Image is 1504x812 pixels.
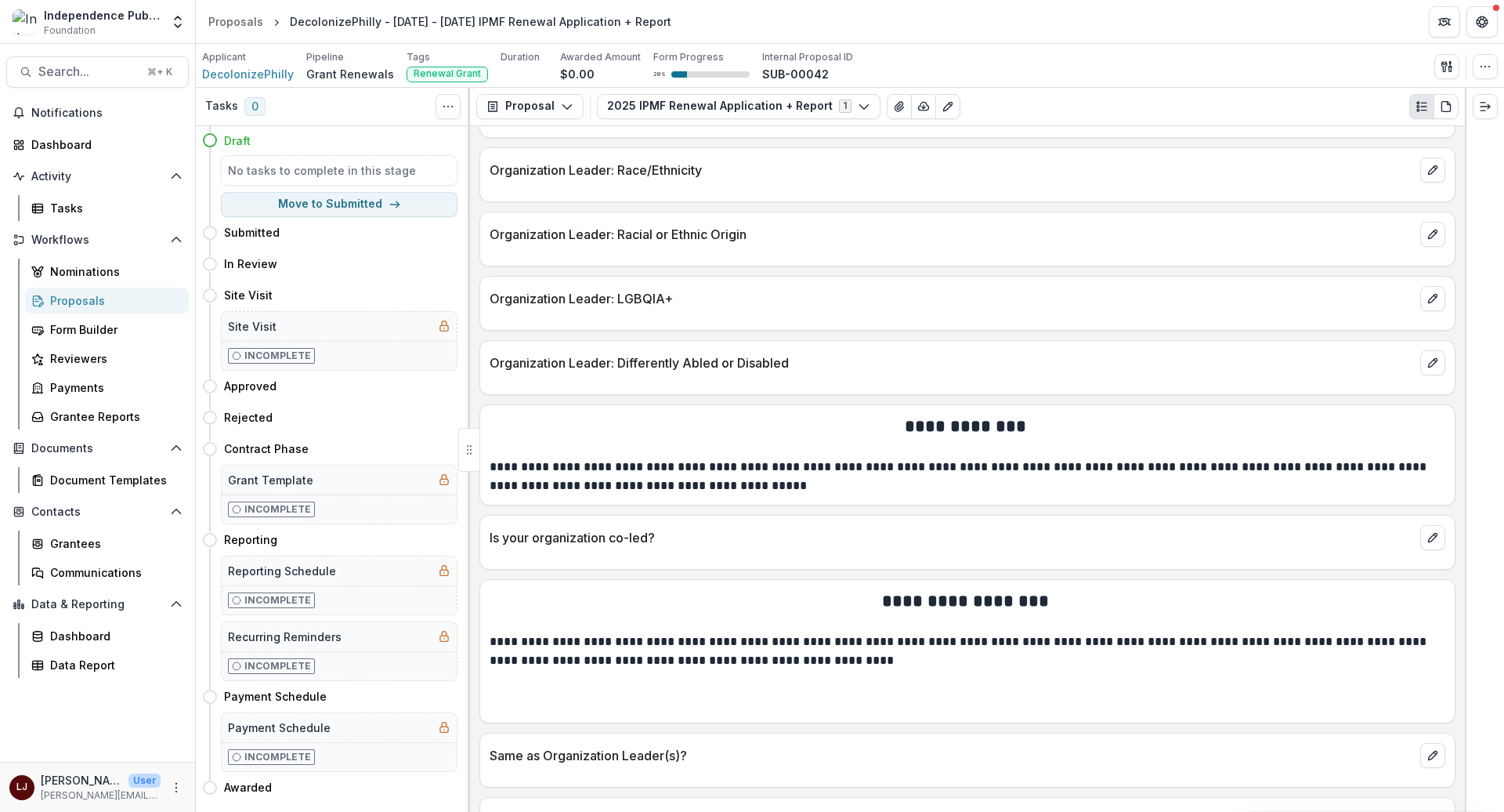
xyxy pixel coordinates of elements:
[244,593,311,607] p: Incomplete
[50,657,176,673] div: Data Report
[244,659,311,673] p: Incomplete
[935,94,960,119] button: Edit as form
[490,289,1414,308] p: Organization Leader: LGBQIA+
[202,10,269,33] a: Proposals
[244,750,311,764] p: Incomplete
[6,100,189,125] button: Notifications
[224,531,277,548] h4: Reporting
[50,408,176,425] div: Grantee Reports
[306,50,344,64] p: Pipeline
[224,688,327,705] h4: Payment Schedule
[228,720,331,736] h5: Payment Schedule
[25,375,189,401] a: Payments
[205,100,238,113] h3: Tasks
[31,506,164,519] span: Contacts
[25,195,189,221] a: Tasks
[202,50,246,64] p: Applicant
[13,9,38,34] img: Independence Public Media Foundation
[228,629,342,645] h5: Recurring Reminders
[887,94,912,119] button: View Attached Files
[50,292,176,309] div: Proposals
[244,502,311,517] p: Incomplete
[50,350,176,367] div: Reviewers
[1420,286,1445,311] button: edit
[208,13,263,30] div: Proposals
[490,528,1414,547] p: Is your organization co-led?
[44,24,96,38] span: Foundation
[228,318,277,335] h5: Site Visit
[224,440,309,457] h4: Contract Phase
[224,409,273,426] h4: Rejected
[128,774,161,788] p: User
[560,66,595,82] p: $0.00
[414,68,481,79] span: Renewal Grant
[597,94,880,119] button: 2025 IPMF Renewal Application + Report1
[228,162,450,179] h5: No tasks to complete in this stage
[501,50,540,64] p: Duration
[25,652,189,678] a: Data Report
[31,170,164,183] span: Activity
[50,263,176,280] div: Nominations
[490,746,1414,765] p: Same as Organization Leader(s)?
[50,200,176,216] div: Tasks
[224,132,251,149] h4: Draft
[25,317,189,343] a: Form Builder
[228,563,336,579] h5: Reporting Schedule
[224,224,280,241] h4: Submitted
[25,404,189,430] a: Grantee Reports
[306,66,394,82] p: Grant Renewals
[490,353,1414,372] p: Organization Leader: Differently Abled or Disabled
[50,628,176,644] div: Dashboard
[290,13,671,30] div: DecolonizePhilly - [DATE] - [DATE] IPMF Renewal Application + Report
[490,225,1414,244] p: Organization Leader: Racial or Ethnic Origin
[490,161,1414,179] p: Organization Leader: Race/Ethnicity
[31,136,176,153] div: Dashboard
[167,778,186,797] button: More
[50,535,176,552] div: Grantees
[41,772,122,788] p: [PERSON_NAME]
[16,782,27,792] div: Lorraine Jabouin
[244,349,311,363] p: Incomplete
[202,10,678,33] nav: breadcrumb
[407,50,430,64] p: Tags
[6,56,189,88] button: Search...
[41,788,161,803] p: [PERSON_NAME][EMAIL_ADDRESS][DOMAIN_NAME]
[436,94,461,119] button: Toggle View Cancelled Tasks
[762,50,853,64] p: Internal Proposal ID
[25,623,189,649] a: Dashboard
[25,288,189,314] a: Proposals
[6,436,189,461] button: Open Documents
[6,499,189,524] button: Open Contacts
[31,598,164,611] span: Data & Reporting
[50,379,176,396] div: Payments
[221,192,457,217] button: Move to Submitted
[25,259,189,285] a: Nominations
[25,531,189,556] a: Grantees
[224,378,277,394] h4: Approved
[653,69,665,80] p: 20 %
[31,442,164,455] span: Documents
[31,234,164,247] span: Workflows
[1420,222,1445,247] button: edit
[1420,158,1445,183] button: edit
[224,256,277,272] h4: In Review
[224,779,272,796] h4: Awarded
[762,66,829,82] p: SUB-00042
[228,472,313,488] h5: Grant Template
[6,592,189,617] button: Open Data & Reporting
[6,227,189,252] button: Open Workflows
[560,50,641,64] p: Awarded Amount
[1466,6,1498,38] button: Get Help
[31,107,183,120] span: Notifications
[224,287,273,303] h4: Site Visit
[1409,94,1434,119] button: Plaintext view
[476,94,584,119] button: Proposal
[244,97,266,116] span: 0
[50,472,176,488] div: Document Templates
[25,560,189,585] a: Communications
[1429,6,1460,38] button: Partners
[1433,94,1459,119] button: PDF view
[25,467,189,493] a: Document Templates
[202,66,294,82] a: DecolonizePhilly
